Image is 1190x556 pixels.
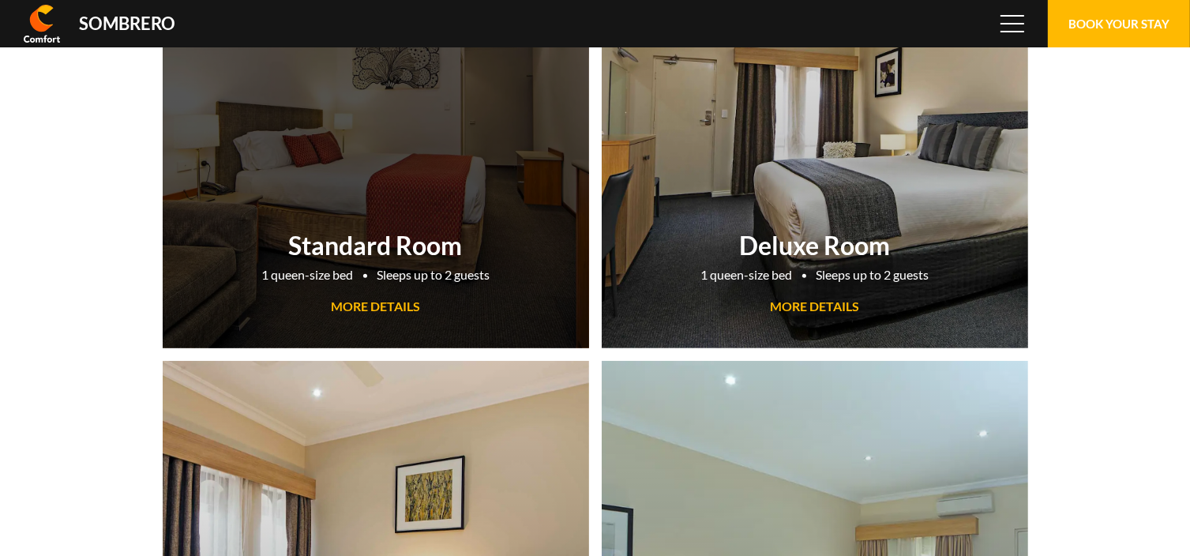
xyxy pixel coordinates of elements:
li: 1 queen-size bed [261,265,353,285]
li: Sleeps up to 2 guests [816,265,929,285]
span: MORE DETAILS [770,299,859,314]
li: 1 queen-size bed [700,265,792,285]
div: Sombrero [79,15,175,32]
span: Menu [1000,15,1024,32]
li: Sleeps up to 2 guests [377,265,490,285]
img: Comfort Inn & Suites Sombrero [24,5,60,43]
span: MORE DETAILS [331,299,420,314]
h2: Deluxe Room [610,230,1020,261]
h2: Standard Room [171,230,581,261]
